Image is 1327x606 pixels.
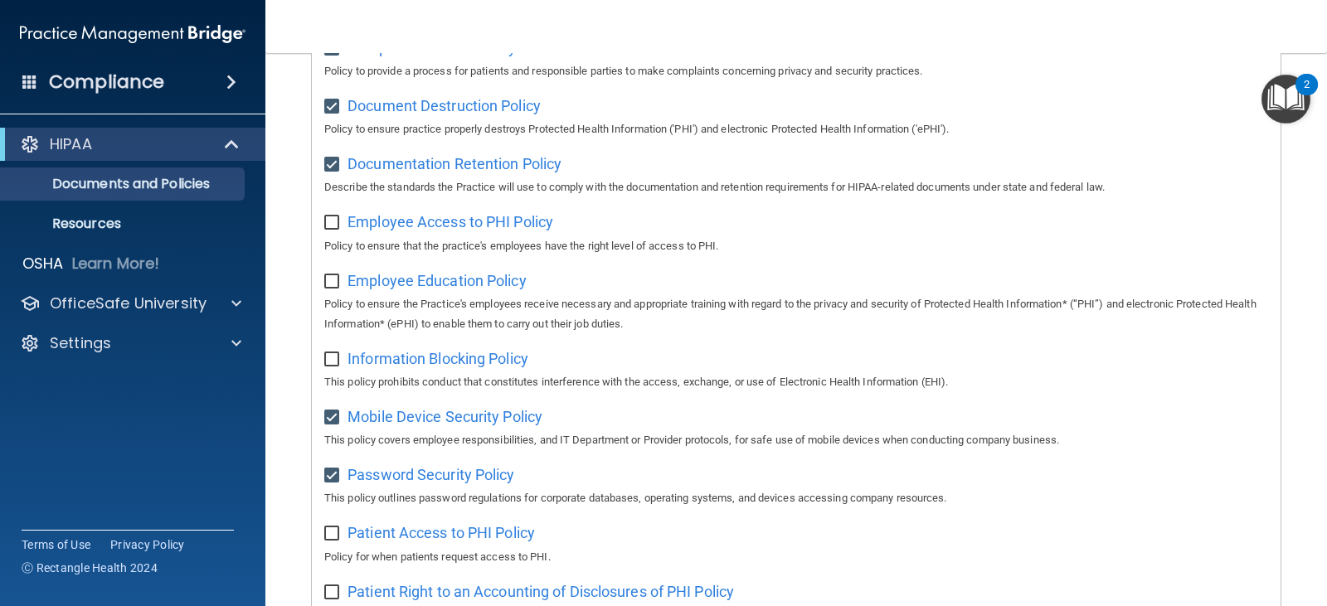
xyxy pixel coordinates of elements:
span: Password Security Policy [348,466,514,483]
p: HIPAA [50,134,92,154]
p: Policy for when patients request access to PHI. [324,547,1268,567]
p: Policy to ensure practice properly destroys Protected Health Information ('PHI') and electronic P... [324,119,1268,139]
img: PMB logo [20,17,245,51]
p: Policy to ensure the Practice's employees receive necessary and appropriate training with regard ... [324,294,1268,334]
span: Patient Right to an Accounting of Disclosures of PHI Policy [348,583,734,600]
span: Employee Access to PHI Policy [348,213,553,230]
a: Privacy Policy [110,536,185,553]
span: Mobile Device Security Policy [348,408,542,425]
p: Policy to provide a process for patients and responsible parties to make complaints concerning pr... [324,61,1268,81]
p: This policy prohibits conduct that constitutes interference with the access, exchange, or use of ... [324,372,1268,392]
p: Learn More! [72,254,160,274]
p: Policy to ensure that the practice's employees have the right level of access to PHI. [324,236,1268,256]
p: Describe the standards the Practice will use to comply with the documentation and retention requi... [324,177,1268,197]
p: Resources [11,216,237,232]
div: 2 [1304,85,1310,106]
p: Documents and Policies [11,176,237,192]
p: OSHA [22,254,64,274]
h4: Compliance [49,70,164,94]
span: Ⓒ Rectangle Health 2024 [22,560,158,576]
a: OfficeSafe University [20,293,241,313]
span: Information Blocking Policy [348,350,528,367]
span: Patient Access to PHI Policy [348,524,535,541]
p: This policy outlines password regulations for corporate databases, operating systems, and devices... [324,488,1268,508]
button: Open Resource Center, 2 new notifications [1261,75,1310,124]
a: Terms of Use [22,536,90,553]
span: Complaint Process Policy [348,39,516,56]
p: Settings [50,333,111,353]
span: Employee Education Policy [348,272,527,289]
a: Settings [20,333,241,353]
a: HIPAA [20,134,241,154]
span: Documentation Retention Policy [348,155,561,172]
p: OfficeSafe University [50,293,207,313]
span: Document Destruction Policy [348,97,541,114]
p: This policy covers employee responsibilities, and IT Department or Provider protocols, for safe u... [324,430,1268,450]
